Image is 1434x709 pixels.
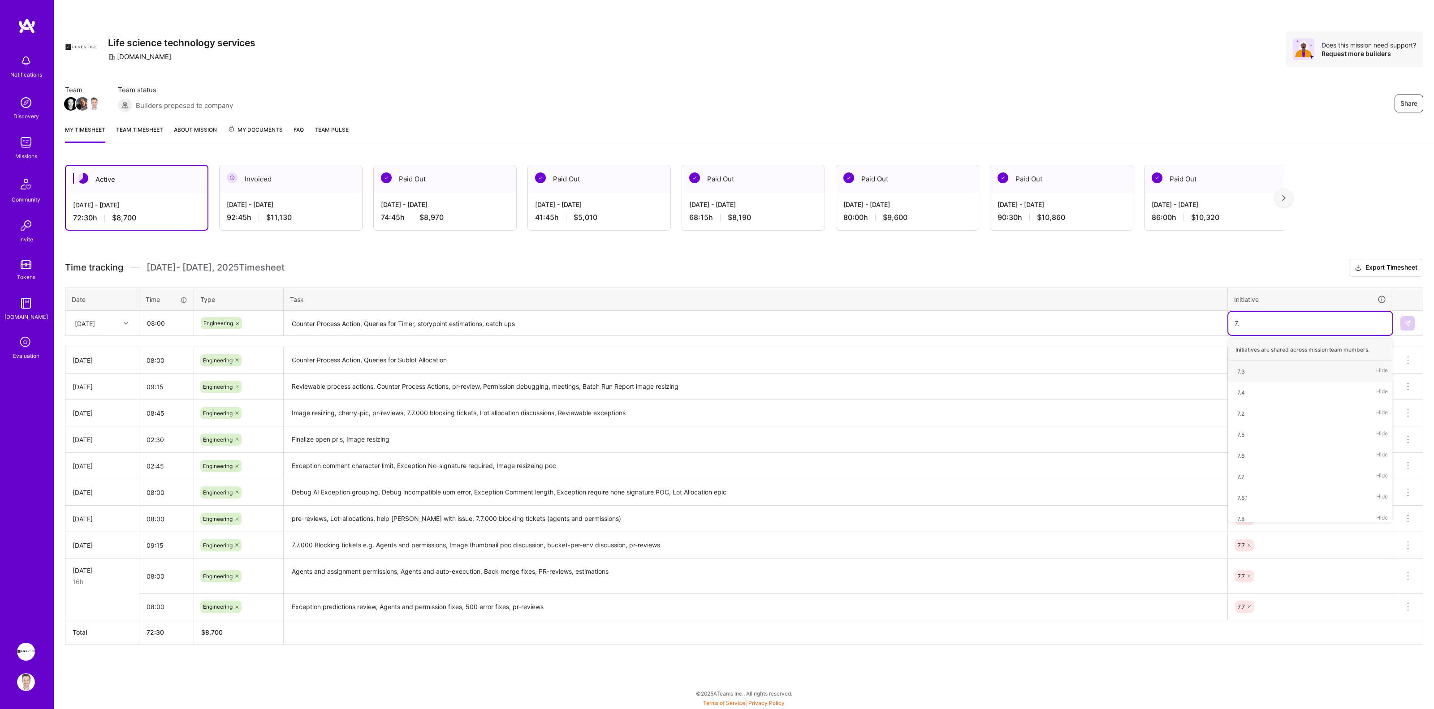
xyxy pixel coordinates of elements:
[75,318,95,328] div: [DATE]
[174,125,217,143] a: About Mission
[1349,259,1423,277] button: Export Timesheet
[124,321,128,326] i: icon Chevron
[64,97,78,111] img: Team Member Avatar
[315,125,349,143] a: Team Pulse
[139,375,194,399] input: HH:MM
[112,213,136,223] span: $8,700
[73,577,132,586] div: 16h
[285,595,1227,619] textarea: Exception predictions review, Agents and permission fixes, 500 error fixes, pr-reviews
[17,334,35,351] i: icon SelectionTeam
[203,542,233,549] span: Engineering
[1376,492,1388,504] span: Hide
[139,533,194,557] input: HH:MM
[73,514,132,524] div: [DATE]
[748,700,785,706] a: Privacy Policy
[836,165,979,193] div: Paid Out
[1152,172,1162,183] img: Paid Out
[17,52,35,70] img: bell
[139,348,194,372] input: HH:MM
[203,357,233,364] span: Engineering
[294,125,304,143] a: FAQ
[194,288,284,311] th: Type
[18,18,36,34] img: logo
[1037,213,1065,222] span: $10,860
[843,213,972,222] div: 80:00 h
[703,700,745,706] a: Terms of Service
[10,70,42,79] div: Notifications
[116,125,163,143] a: Team timesheet
[998,213,1126,222] div: 90:30 h
[1376,513,1388,525] span: Hide
[15,673,37,691] a: User Avatar
[17,272,35,282] div: Tokens
[73,541,132,550] div: [DATE]
[1152,200,1280,209] div: [DATE] - [DATE]
[1237,388,1245,397] div: 7.4
[227,213,355,222] div: 92:45 h
[1238,542,1245,549] span: 7.7
[1237,367,1245,376] div: 7.3
[1322,41,1416,49] div: Does this mission need support?
[1376,365,1388,378] span: Hide
[285,507,1227,531] textarea: pre-reviews, Lot-allocations, help [PERSON_NAME] with issue, 7.7.000 blocking tickets (agents and...
[1376,387,1388,399] span: Hide
[419,213,444,222] span: $8,970
[1191,213,1219,222] span: $10,320
[203,573,233,580] span: Engineering
[17,294,35,312] img: guide book
[108,52,171,61] div: [DOMAIN_NAME]
[73,213,200,223] div: 72:30 h
[228,125,283,143] a: My Documents
[15,173,37,195] img: Community
[4,312,48,322] div: [DOMAIN_NAME]
[689,200,817,209] div: [DATE] - [DATE]
[65,262,123,273] span: Time tracking
[227,172,238,183] img: Invoiced
[535,213,663,222] div: 41:45 h
[203,436,233,443] span: Engineering
[88,96,100,112] a: Team Member Avatar
[146,295,187,304] div: Time
[1238,516,1245,522] span: 7.7
[1237,451,1244,460] div: 7.6
[136,101,233,110] span: Builders proposed to company
[108,37,255,48] h3: Life science technology services
[201,628,223,636] span: $ 8,700
[77,96,88,112] a: Team Member Avatar
[203,489,233,496] span: Engineering
[118,85,233,95] span: Team status
[1228,339,1392,361] div: Initiatives are shared across mission team members.
[1237,493,1248,503] div: 7.6.1
[843,172,854,183] img: Paid Out
[689,213,817,222] div: 68:15 h
[203,603,233,610] span: Engineering
[15,151,37,161] div: Missions
[689,172,700,183] img: Paid Out
[228,125,283,135] span: My Documents
[285,374,1227,399] textarea: Reviewable process actions, Counter Process Actions, pr-review, Permission debugging, meetings, B...
[374,165,516,193] div: Paid Out
[108,53,115,60] i: icon CompanyGray
[1395,95,1423,112] button: Share
[998,200,1126,209] div: [DATE] - [DATE]
[21,260,31,269] img: tokens
[73,356,132,365] div: [DATE]
[266,213,292,222] span: $11,130
[78,173,88,184] img: Active
[990,165,1133,193] div: Paid Out
[139,428,194,451] input: HH:MM
[1376,408,1388,420] span: Hide
[203,383,233,390] span: Engineering
[535,172,546,183] img: Paid Out
[17,217,35,235] img: Invite
[17,673,35,691] img: User Avatar
[1376,471,1388,483] span: Hide
[65,96,77,112] a: Team Member Avatar
[682,165,825,193] div: Paid Out
[76,97,89,111] img: Team Member Avatar
[203,320,233,327] span: Engineering
[381,213,509,222] div: 74:45 h
[203,463,233,469] span: Engineering
[1404,320,1411,327] img: Submit
[1237,472,1244,481] div: 7.7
